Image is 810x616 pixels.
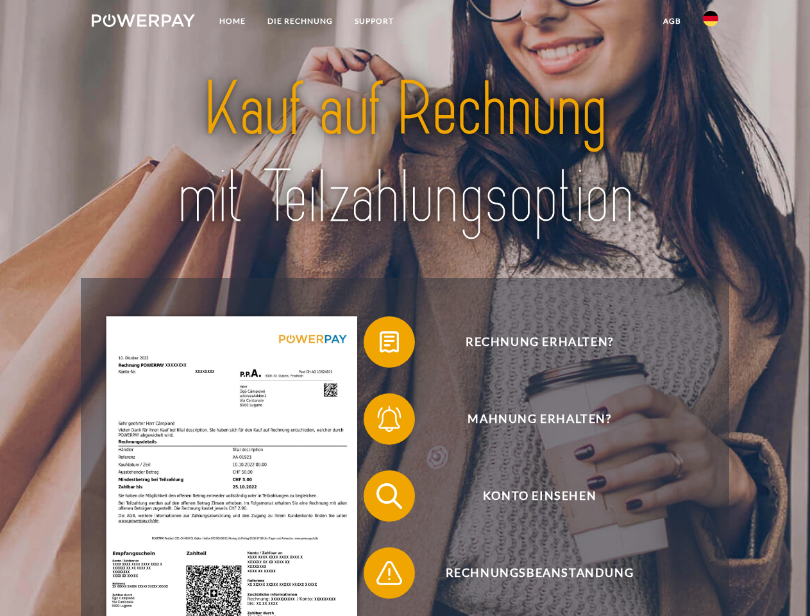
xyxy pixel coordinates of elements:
img: qb_warning.svg [373,557,405,589]
span: Rechnungsbeanstandung [382,547,696,599]
img: logo-powerpay-white.svg [92,14,195,27]
span: Rechnung erhalten? [382,316,696,368]
button: Rechnung erhalten? [364,316,697,368]
a: agb [652,10,692,33]
img: qb_bill.svg [373,326,405,358]
img: qb_bell.svg [373,403,405,435]
button: Mahnung erhalten? [364,393,697,445]
img: qb_search.svg [373,480,405,512]
a: Home [208,10,257,33]
span: Mahnung erhalten? [382,393,696,445]
a: SUPPORT [344,10,405,33]
a: DIE RECHNUNG [257,10,344,33]
button: Rechnungsbeanstandung [364,547,697,599]
img: title-powerpay_de.svg [122,62,688,246]
button: Konto einsehen [364,470,697,522]
img: de [703,11,718,26]
span: Konto einsehen [382,470,696,522]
